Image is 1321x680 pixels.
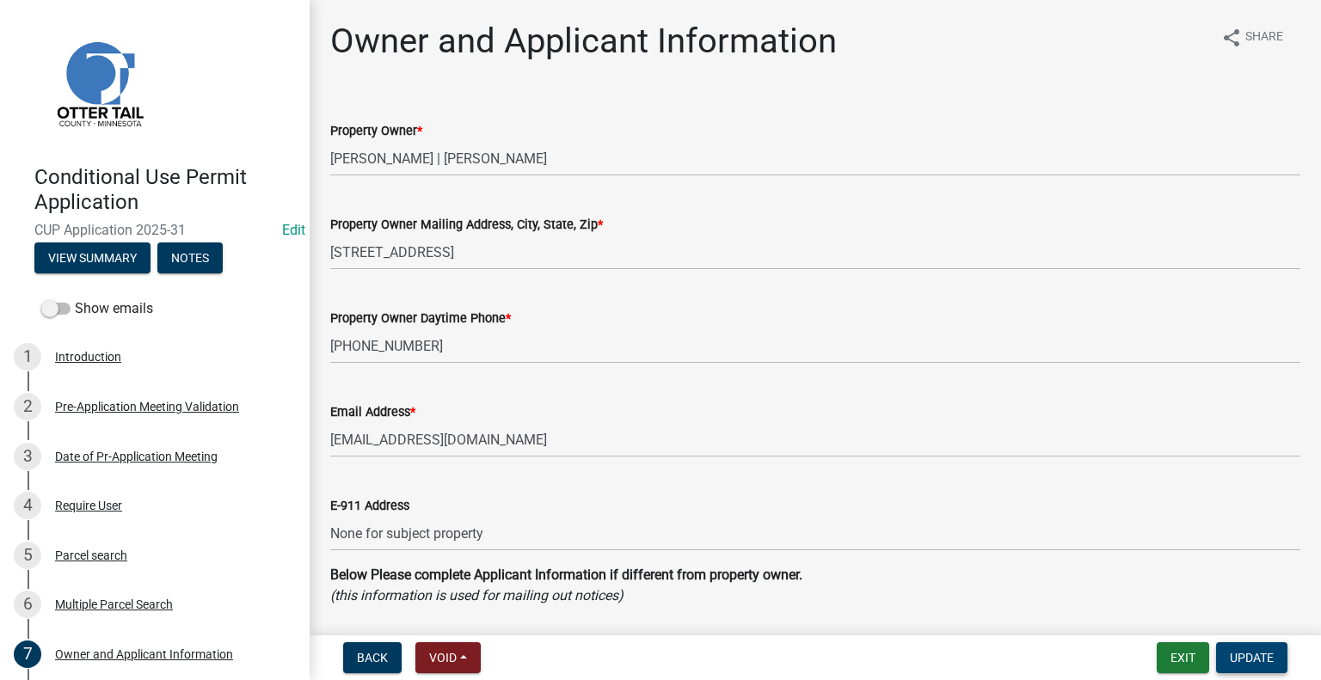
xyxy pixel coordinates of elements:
[34,18,163,147] img: Otter Tail County, Minnesota
[282,222,305,238] a: Edit
[1216,642,1287,673] button: Update
[34,222,275,238] span: CUP Application 2025-31
[1230,651,1274,665] span: Update
[34,242,151,273] button: View Summary
[157,252,223,266] wm-modal-confirm: Notes
[343,642,402,673] button: Back
[1245,28,1283,48] span: Share
[55,598,173,610] div: Multiple Parcel Search
[14,443,41,470] div: 3
[330,126,422,138] label: Property Owner
[41,298,153,319] label: Show emails
[55,499,122,512] div: Require User
[55,648,233,660] div: Owner and Applicant Information
[415,642,481,673] button: Void
[330,587,624,603] i: (this information is used for mailing out notices)
[55,401,239,413] div: Pre-Application Meeting Validation
[14,640,41,668] div: 7
[14,591,41,618] div: 6
[330,567,802,583] strong: Below Please complete Applicant Information if different from property owner.
[55,351,121,363] div: Introduction
[34,165,296,215] h4: Conditional Use Permit Application
[282,222,305,238] wm-modal-confirm: Edit Application Number
[1221,28,1242,48] i: share
[357,651,388,665] span: Back
[14,393,41,420] div: 2
[14,542,41,569] div: 5
[330,500,409,512] label: E-911 Address
[429,651,457,665] span: Void
[330,21,837,62] h1: Owner and Applicant Information
[55,450,218,463] div: Date of Pr-Application Meeting
[157,242,223,273] button: Notes
[330,219,603,231] label: Property Owner Mailing Address, City, State, Zip
[34,252,151,266] wm-modal-confirm: Summary
[330,313,511,325] label: Property Owner Daytime Phone
[330,407,415,419] label: Email Address
[1157,642,1209,673] button: Exit
[14,492,41,519] div: 4
[1207,21,1297,54] button: shareShare
[14,343,41,371] div: 1
[55,549,127,561] div: Parcel search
